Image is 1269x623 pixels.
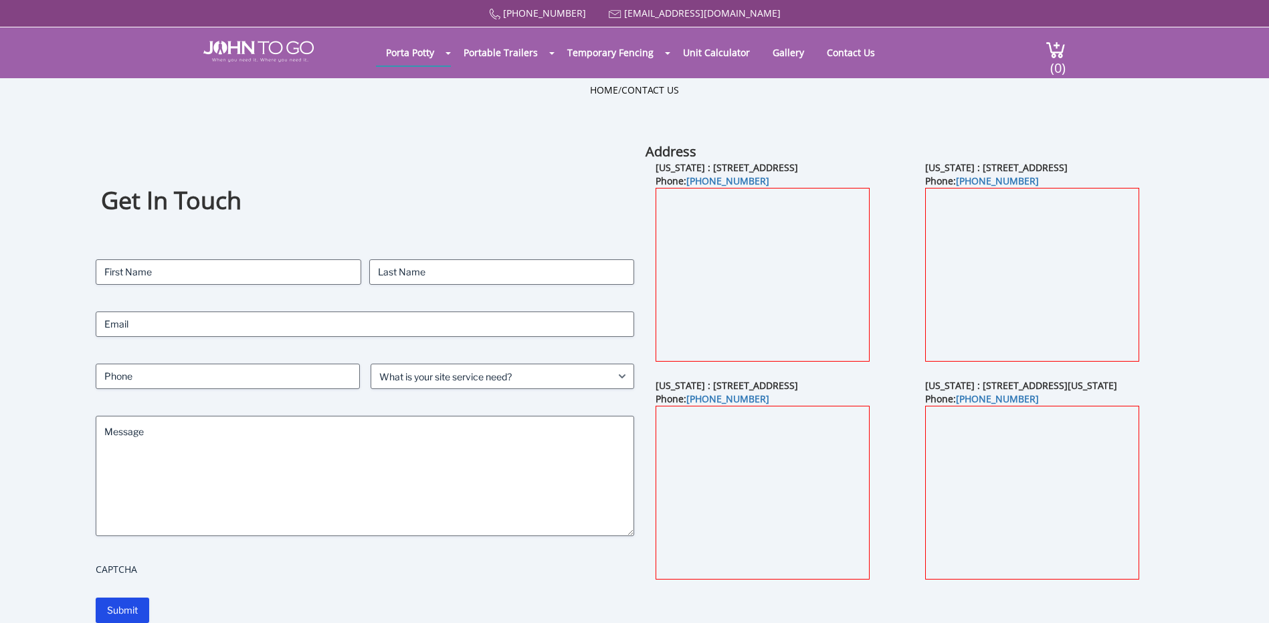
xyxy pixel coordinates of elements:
[96,598,149,623] input: Submit
[646,142,696,160] b: Address
[656,161,798,174] b: [US_STATE] : [STREET_ADDRESS]
[925,161,1068,174] b: [US_STATE] : [STREET_ADDRESS]
[96,563,634,576] label: CAPTCHA
[96,311,634,337] input: Email
[369,259,635,285] input: Last Name
[376,39,444,66] a: Porta Potty
[656,174,769,187] b: Phone:
[956,174,1039,187] a: [PHONE_NUMBER]
[956,392,1039,405] a: [PHONE_NUMBER]
[96,259,361,285] input: First Name
[1046,41,1066,59] img: cart a
[763,39,814,66] a: Gallery
[1050,48,1066,77] span: (0)
[621,84,679,96] a: Contact Us
[101,184,629,217] h1: Get In Touch
[489,9,500,20] img: Call
[590,84,679,97] ul: /
[624,7,781,19] a: [EMAIL_ADDRESS][DOMAIN_NAME]
[96,364,360,389] input: Phone
[557,39,664,66] a: Temporary Fencing
[686,174,769,187] a: [PHONE_NUMBER]
[203,41,314,62] img: JOHN to go
[656,392,769,405] b: Phone:
[686,392,769,405] a: [PHONE_NUMBER]
[454,39,548,66] a: Portable Trailers
[817,39,885,66] a: Contact Us
[503,7,586,19] a: [PHONE_NUMBER]
[925,392,1039,405] b: Phone:
[673,39,760,66] a: Unit Calculator
[925,174,1039,187] b: Phone:
[656,379,798,392] b: [US_STATE] : [STREET_ADDRESS]
[609,10,621,19] img: Mail
[590,84,618,96] a: Home
[925,379,1117,392] b: [US_STATE] : [STREET_ADDRESS][US_STATE]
